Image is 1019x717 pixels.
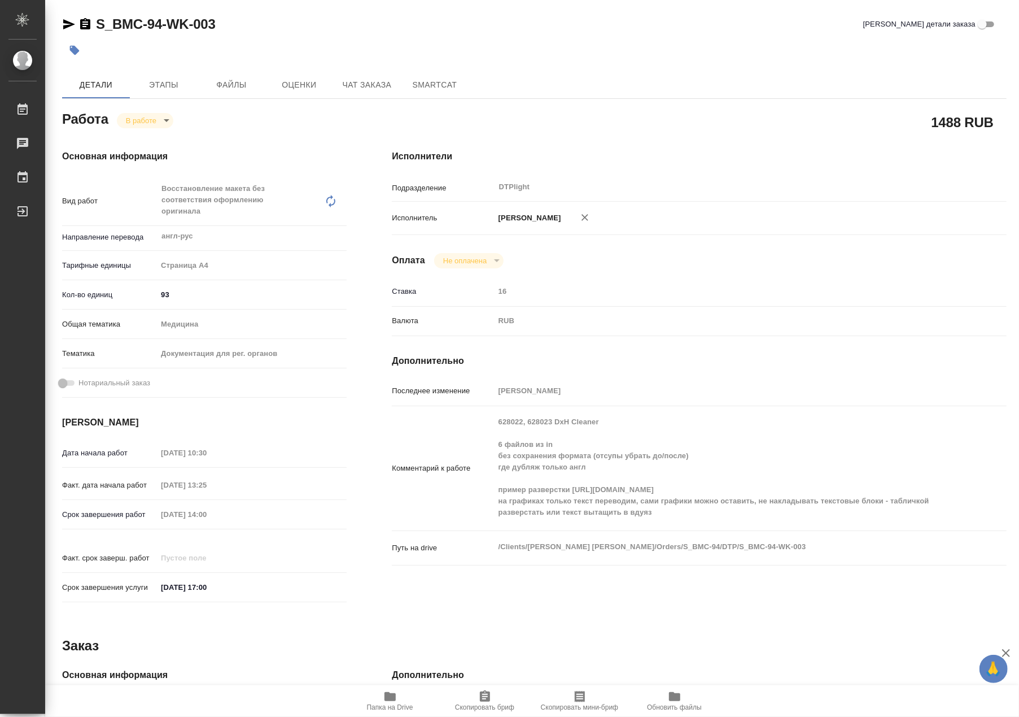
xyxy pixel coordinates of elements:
[495,383,955,399] input: Пустое поле
[78,18,92,31] button: Скопировать ссылку
[62,582,157,593] p: Срок завершения услуги
[62,18,76,31] button: Скопировать ссылку для ЯМессенджера
[572,205,597,230] button: Удалить исполнителя
[392,254,425,267] h4: Оплата
[62,480,157,491] p: Факт. дата начала работ
[440,256,490,266] button: Не оплачена
[455,703,514,711] span: Скопировать бриф
[343,685,438,717] button: Папка на Drive
[157,286,347,303] input: ✎ Введи что-нибудь
[69,78,123,92] span: Детали
[62,108,108,128] h2: Работа
[123,116,160,125] button: В работе
[495,283,955,299] input: Пустое поле
[931,112,994,132] h2: 1488 RUB
[62,289,157,301] p: Кол-во единиц
[62,319,157,330] p: Общая тематика
[367,703,413,711] span: Папка на Drive
[157,315,347,334] div: Медицина
[392,385,494,397] p: Последнее изменение
[495,537,955,557] textarea: /Clients/[PERSON_NAME] [PERSON_NAME]/Orders/S_BMC-94/DTP/S_BMC-94-WK-003
[392,542,494,554] p: Путь на drive
[392,286,494,297] p: Ставка
[863,19,976,30] span: [PERSON_NAME] детали заказа
[157,579,256,596] input: ✎ Введи что-нибудь
[62,348,157,359] p: Тематика
[62,260,157,271] p: Тарифные единицы
[62,637,99,655] h2: Заказ
[62,668,347,682] h4: Основная информация
[157,256,347,275] div: Страница А4
[62,447,157,459] p: Дата начала работ
[78,377,150,389] span: Нотариальный заказ
[272,78,326,92] span: Оценки
[157,445,256,461] input: Пустое поле
[438,685,532,717] button: Скопировать бриф
[495,412,955,522] textarea: 628022, 628023 DxH Cleaner 6 файлов из in без сохранения формата (отсупы убрать до/после) где дуб...
[62,150,347,163] h4: Основная информация
[392,150,1007,163] h4: Исполнители
[117,113,173,128] div: В работе
[62,509,157,520] p: Срок завершения работ
[434,253,504,268] div: В работе
[495,212,561,224] p: [PERSON_NAME]
[62,553,157,564] p: Факт. срок заверш. работ
[392,182,494,194] p: Подразделение
[157,477,256,493] input: Пустое поле
[392,354,1007,368] h4: Дополнительно
[62,232,157,243] p: Направление перевода
[984,657,1003,681] span: 🙏
[62,416,347,429] h4: [PERSON_NAME]
[137,78,191,92] span: Этапы
[157,550,256,566] input: Пустое поле
[62,38,87,63] button: Добавить тэг
[157,344,347,363] div: Документация для рег. органов
[979,655,1008,683] button: 🙏
[532,685,627,717] button: Скопировать мини-бриф
[541,703,618,711] span: Скопировать мини-бриф
[340,78,394,92] span: Чат заказа
[204,78,259,92] span: Файлы
[627,685,722,717] button: Обновить файлы
[392,463,494,474] p: Комментарий к работе
[408,78,462,92] span: SmartCat
[62,195,157,207] p: Вид работ
[96,16,216,32] a: S_BMC-94-WK-003
[647,703,702,711] span: Обновить файлы
[392,212,494,224] p: Исполнитель
[392,315,494,327] p: Валюта
[157,506,256,523] input: Пустое поле
[392,668,1007,682] h4: Дополнительно
[495,311,955,331] div: RUB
